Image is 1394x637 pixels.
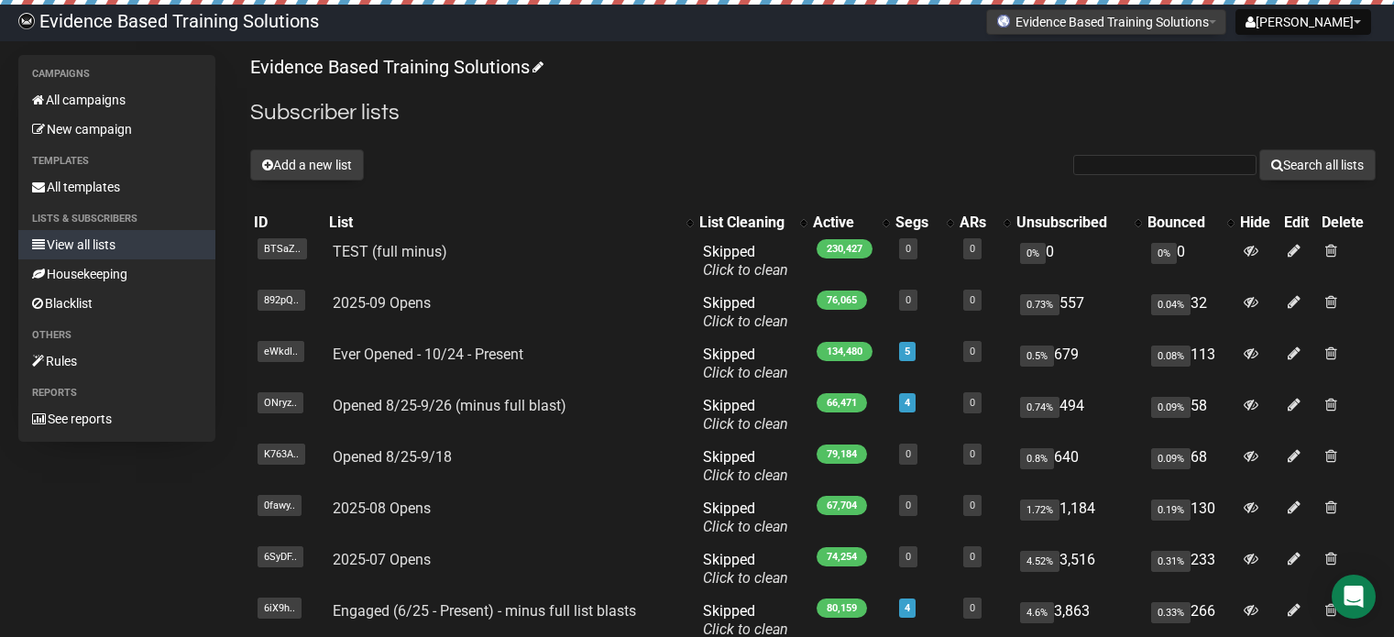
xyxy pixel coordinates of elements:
a: Click to clean [703,467,788,484]
a: 0 [906,448,911,460]
a: 0 [906,243,911,255]
a: 2025-08 Opens [333,500,431,517]
th: Bounced: No sort applied, activate to apply an ascending sort [1144,210,1236,236]
th: Active: No sort applied, activate to apply an ascending sort [809,210,892,236]
th: Unsubscribed: No sort applied, activate to apply an ascending sort [1013,210,1144,236]
th: List: No sort applied, activate to apply an ascending sort [325,210,696,236]
div: Active [813,214,873,232]
span: 0.09% [1151,448,1191,469]
li: Others [18,324,215,346]
a: View all lists [18,230,215,259]
a: Click to clean [703,261,788,279]
a: 0 [906,294,911,306]
a: 2025-09 Opens [333,294,431,312]
td: 32 [1144,287,1236,338]
a: TEST (full minus) [333,243,447,260]
div: List Cleaning [699,214,791,232]
div: Unsubscribed [1016,214,1125,232]
a: Click to clean [703,518,788,535]
span: 6iX9h.. [258,598,302,619]
a: 5 [905,346,910,357]
td: 68 [1144,441,1236,492]
td: 58 [1144,390,1236,441]
span: 0.31% [1151,551,1191,572]
span: 892pQ.. [258,290,305,311]
div: List [329,214,677,232]
span: 0% [1020,243,1046,264]
a: Housekeeping [18,259,215,289]
a: Click to clean [703,415,788,433]
td: 494 [1013,390,1144,441]
span: eWkdI.. [258,341,304,362]
span: 0% [1151,243,1177,264]
th: Segs: No sort applied, activate to apply an ascending sort [892,210,956,236]
span: 67,704 [817,496,867,515]
td: 113 [1144,338,1236,390]
span: Skipped [703,448,788,484]
td: 640 [1013,441,1144,492]
span: 0.08% [1151,346,1191,367]
a: Evidence Based Training Solutions [250,56,541,78]
button: Evidence Based Training Solutions [986,9,1226,35]
div: Bounced [1147,214,1218,232]
img: favicons [996,14,1011,28]
td: 679 [1013,338,1144,390]
a: Opened 8/25-9/26 (minus full blast) [333,397,566,414]
img: 6a635aadd5b086599a41eda90e0773ac [18,13,35,29]
a: Ever Opened - 10/24 - Present [333,346,523,363]
a: 0 [970,294,975,306]
div: Open Intercom Messenger [1332,575,1376,619]
button: [PERSON_NAME] [1235,9,1371,35]
a: 0 [970,346,975,357]
div: Hide [1240,214,1277,232]
span: 76,065 [817,291,867,310]
span: K763A.. [258,444,305,465]
td: 0 [1144,236,1236,287]
a: All campaigns [18,85,215,115]
span: Skipped [703,346,788,381]
span: 80,159 [817,599,867,618]
span: 134,480 [817,342,873,361]
th: Delete: No sort applied, sorting is disabled [1318,210,1376,236]
a: 4 [905,397,910,409]
a: 0 [970,448,975,460]
a: 0 [970,551,975,563]
a: Blacklist [18,289,215,318]
a: Click to clean [703,569,788,587]
button: Add a new list [250,149,364,181]
th: ID: No sort applied, sorting is disabled [250,210,325,236]
th: ARs: No sort applied, activate to apply an ascending sort [956,210,1013,236]
span: 0.5% [1020,346,1054,367]
a: 0 [970,397,975,409]
a: All templates [18,172,215,202]
span: 4.6% [1020,602,1054,623]
td: 557 [1013,287,1144,338]
span: Skipped [703,500,788,535]
li: Templates [18,150,215,172]
a: See reports [18,404,215,434]
div: Edit [1284,214,1314,232]
a: 4 [905,602,910,614]
li: Reports [18,382,215,404]
span: Skipped [703,551,788,587]
li: Campaigns [18,63,215,85]
td: 1,184 [1013,492,1144,544]
a: 0 [970,500,975,511]
a: 0 [970,243,975,255]
a: Engaged (6/25 - Present) - minus full list blasts [333,602,636,620]
span: 66,471 [817,393,867,412]
th: Hide: No sort applied, sorting is disabled [1236,210,1280,236]
a: 0 [906,500,911,511]
span: 0.8% [1020,448,1054,469]
span: Skipped [703,294,788,330]
span: 0fawy.. [258,495,302,516]
a: Opened 8/25-9/18 [333,448,452,466]
span: 0.33% [1151,602,1191,623]
span: 0.74% [1020,397,1059,418]
a: Click to clean [703,364,788,381]
td: 233 [1144,544,1236,595]
span: 6SyDF.. [258,546,303,567]
a: 0 [970,602,975,614]
div: Segs [895,214,938,232]
span: 0.73% [1020,294,1059,315]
